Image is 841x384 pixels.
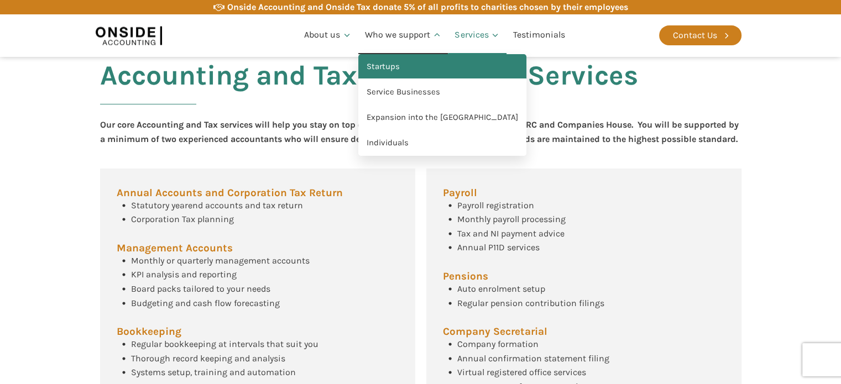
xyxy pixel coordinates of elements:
span: Thorough record keeping and analysis [131,353,285,364]
span: Annual P11D services [457,242,540,253]
a: Contact Us [659,25,741,45]
span: Statutory yearend accounts and tax return [131,200,303,211]
a: Expansion into the [GEOGRAPHIC_DATA] [358,105,526,130]
a: Startups [358,54,526,80]
span: Board packs tailored to your needs [131,283,270,294]
a: About us [297,17,358,54]
span: Systems setup, training and automation [131,367,296,377]
span: Payroll [443,188,477,198]
a: Individuals [358,130,526,156]
h2: Accounting and Tax Compliance Services [100,60,638,118]
span: Tax and NI payment advice [457,228,565,239]
div: Our core Accounting and Tax services will help you stay on top of the main reporting to be filed ... [100,118,741,146]
span: Management Accounts [117,243,233,254]
a: Services [448,17,506,54]
span: Regular bookkeeping at intervals that suit you [131,339,318,349]
span: Company Secretarial [443,327,547,337]
div: Contact Us [673,28,717,43]
span: Bookkeeping [117,327,181,337]
a: Testimonials [506,17,572,54]
img: Onside Accounting [96,23,162,48]
span: Payroll registration [457,200,534,211]
span: Annual confirmation statement filing [457,353,609,364]
span: Corporation Tax planning [131,214,234,224]
span: Budgeting and cash flow forecasting [131,298,280,308]
span: Company formation [457,339,539,349]
a: Who we support [358,17,448,54]
span: Auto enrolment setup [457,283,545,294]
span: Annual Accounts and Corporation Tax Return [117,188,343,198]
a: Service Businesses [358,80,526,105]
span: Virtual registered office services [457,367,586,377]
span: Monthly or quarterly management accounts [131,255,310,266]
span: Monthly payroll processing [457,214,566,224]
span: KPI analysis and reporting [131,269,237,280]
span: Pensions [443,271,488,282]
span: Regular pension contribution filings [457,298,604,308]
